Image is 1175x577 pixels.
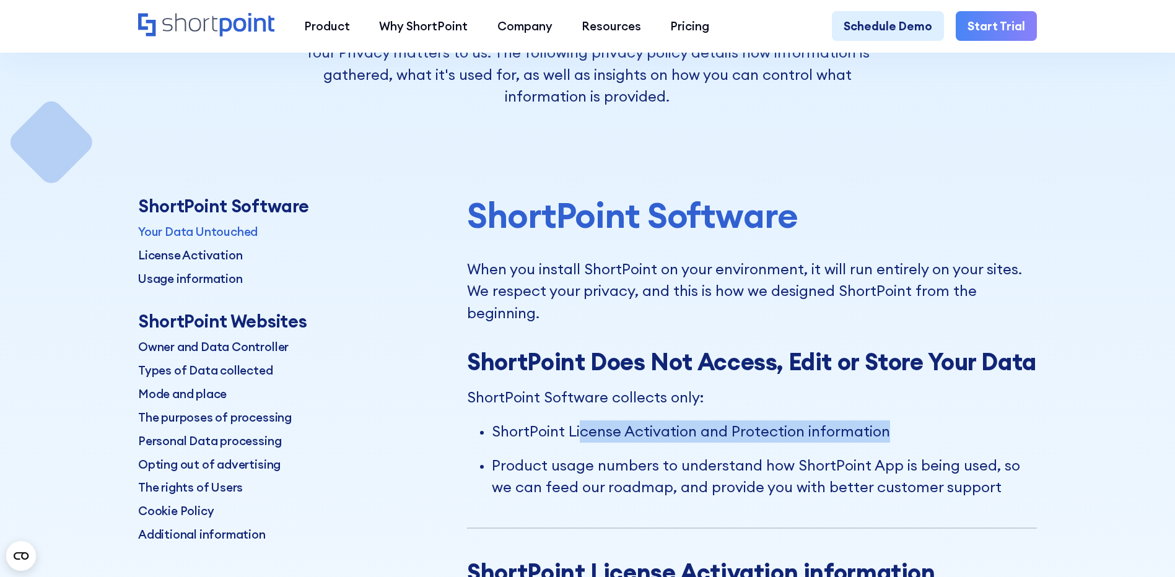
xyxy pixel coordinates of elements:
a: Start Trial [956,11,1037,40]
a: Why ShortPoint [365,11,483,40]
a: Product [289,11,364,40]
p: The purposes of processing [138,409,292,426]
div: ShortPoint Websites [138,311,307,332]
p: Mode and place [138,385,227,402]
a: Schedule Demo [832,11,944,40]
p: Your Data Untouched [138,223,258,240]
div: Resources [582,17,641,35]
div: Why ShortPoint [379,17,468,35]
p: When you install ShortPoint on your environment, it will run entirely on your sites. We respect y... [467,258,1037,324]
p: ShortPoint License Activation and Protection information [492,420,1037,443]
p: Personal Data processing [138,432,281,449]
p: Opting out of advertising [138,456,281,473]
p: ShortPoint Software collects only: [467,386,1037,409]
p: License Activation [138,246,243,264]
p: Cookie Policy [138,502,214,519]
h3: ShortPoint Does Not Access, Edit or Store Your Data [467,348,1037,375]
p: Owner and Data Controller [138,338,289,355]
p: Product usage numbers to understand how ShortPoint App is being used, so we can feed our roadmap,... [492,454,1037,498]
p: Your Privacy matters to us. The following privacy policy details how information is gathered, wha... [294,41,881,108]
p: Types of Data collected [138,362,273,379]
p: Additional information [138,526,266,543]
div: Pricing [670,17,709,35]
a: Company [483,11,567,40]
div: Company [497,17,553,35]
p: Usage information [138,270,243,287]
p: The rights of Users [138,479,243,496]
a: Pricing [656,11,724,40]
button: Open CMP widget [6,541,36,571]
a: Resources [567,11,655,40]
iframe: Chat Widget [1113,518,1175,577]
div: ShortPoint Software [138,196,309,217]
a: Home [138,13,275,38]
div: Product [304,17,350,35]
h2: ShortPoint Software [467,196,1037,235]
